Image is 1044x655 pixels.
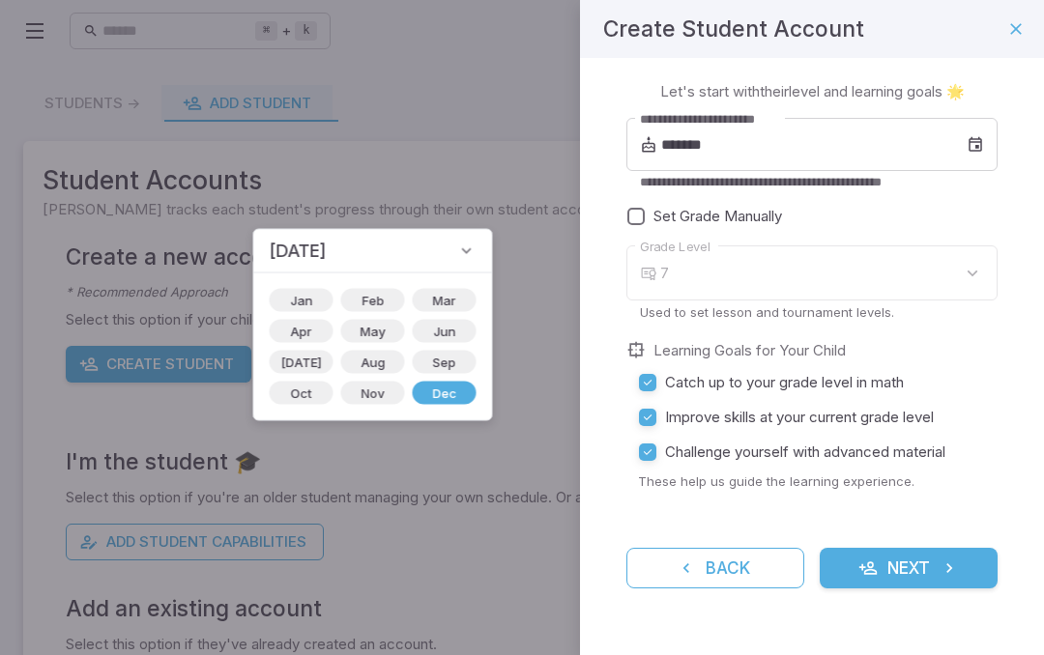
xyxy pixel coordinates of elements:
[820,548,998,588] button: Next
[660,81,965,102] p: Let's start with their level and learning goals 🌟
[421,291,468,310] span: Mar
[665,372,904,393] span: Catch up to your grade level in math
[270,238,327,265] span: [DATE]
[653,340,846,361] label: Learning Goals for Your Child
[638,472,998,490] p: These help us guide the learning experience.
[603,12,864,46] h4: Create Student Account
[660,245,998,300] div: 7
[270,289,333,312] div: Jan
[270,351,333,374] div: [DATE]
[350,291,395,310] span: Feb
[413,320,477,343] div: Jun
[350,384,396,403] span: Nov
[270,353,333,372] span: [DATE]
[665,441,945,463] span: Challenge yourself with advanced material
[341,351,405,374] div: Aug
[341,289,405,312] div: Feb
[413,289,477,312] div: Mar
[341,382,405,405] div: Nov
[270,320,333,343] div: Apr
[279,322,324,341] span: Apr
[640,303,984,321] p: Used to set lesson and tournament levels.
[413,351,477,374] div: Sep
[349,322,397,341] span: May
[278,291,324,310] span: Jan
[341,320,405,343] div: May
[626,548,804,588] button: Back
[640,238,710,256] label: Grade Level
[270,382,333,405] div: Oct
[349,353,396,372] span: Aug
[421,322,467,341] span: Jun
[420,384,468,403] span: Dec
[653,206,782,227] span: Set Grade Manually
[421,353,468,372] span: Sep
[665,407,934,428] span: Improve skills at your current grade level
[413,382,477,405] div: Dec
[279,384,324,403] span: Oct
